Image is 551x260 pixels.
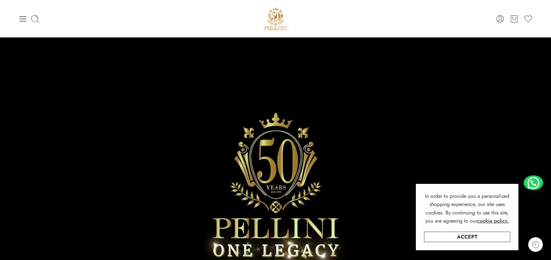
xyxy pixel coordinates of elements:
a: Cart [510,14,519,23]
a: cookie policy. [477,217,509,225]
a: Wishlist [524,14,533,23]
a: Accept [424,232,510,242]
a: Login / Register [496,14,505,23]
img: Pellini [261,5,290,33]
a: Pellini - [261,5,290,33]
span: In order to provide you a personalized shopping experience, our site uses cookies. By continuing ... [425,192,509,225]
